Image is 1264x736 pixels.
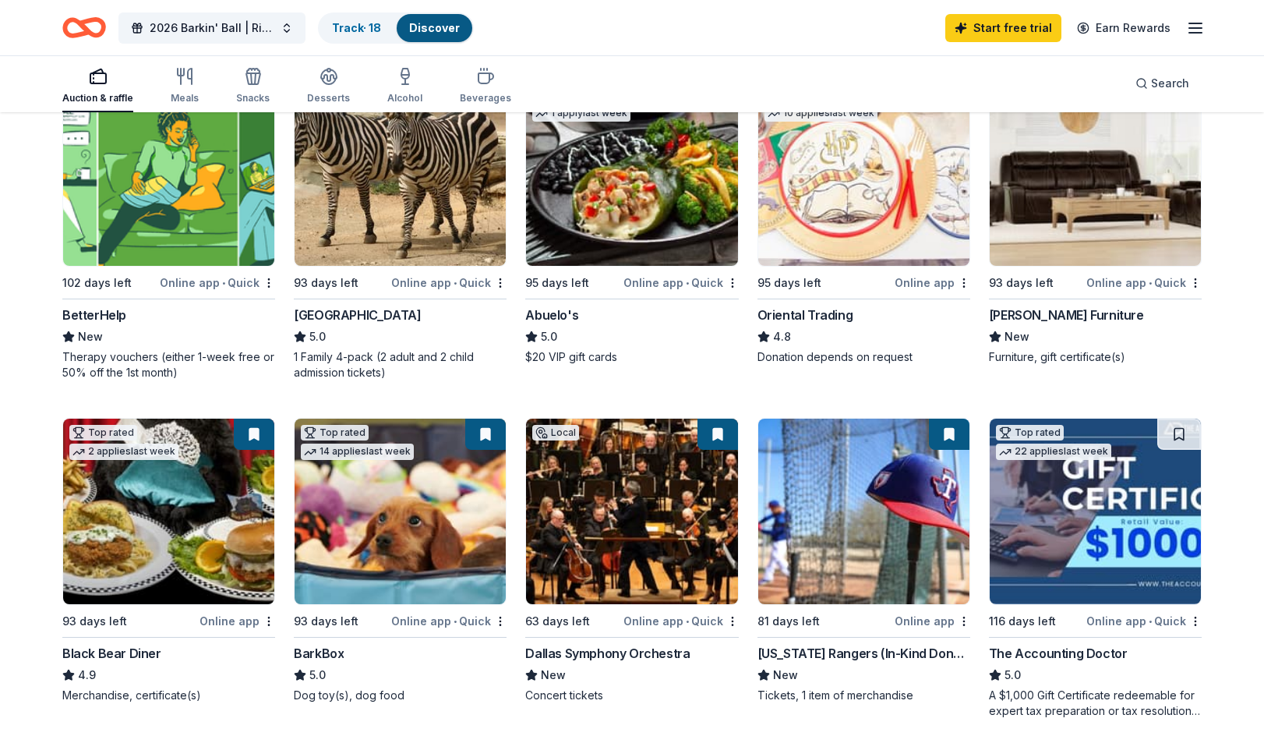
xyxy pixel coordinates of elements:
div: The Accounting Doctor [989,644,1128,663]
button: Beverages [460,61,511,112]
span: • [686,615,689,628]
div: Abuelo's [525,306,578,324]
span: 4.8 [773,327,791,346]
button: Track· 18Discover [318,12,474,44]
span: • [222,277,225,289]
span: • [454,277,457,289]
div: 95 days left [757,274,821,292]
div: Auction & raffle [62,92,133,104]
img: Image for Bob Mills Furniture [990,80,1201,266]
div: Therapy vouchers (either 1-week free or 50% off the 1st month) [62,349,275,380]
span: Search [1151,74,1189,93]
div: BarkBox [294,644,344,663]
img: Image for Oriental Trading [758,80,969,266]
div: Merchandise, certificate(s) [62,688,275,703]
span: 5.0 [309,666,326,685]
div: 102 days left [62,274,132,292]
span: 2026 Barkin' Ball | Rio [DATE] [150,19,274,37]
div: 22 applies last week [996,444,1111,460]
a: Image for Abuelo's Top rated1 applylast week95 days leftOnline app•QuickAbuelo's5.0$20 VIP gift c... [525,80,738,365]
span: 5.0 [541,327,557,346]
div: Dallas Symphony Orchestra [525,644,690,663]
div: Snacks [236,92,270,104]
a: Image for BetterHelp102 days leftOnline app•QuickBetterHelpNewTherapy vouchers (either 1-week fre... [62,80,275,380]
div: 93 days left [294,274,358,292]
a: Earn Rewards [1068,14,1180,42]
span: • [686,277,689,289]
div: [GEOGRAPHIC_DATA] [294,306,421,324]
div: Concert tickets [525,688,738,703]
div: Top rated [996,425,1064,441]
div: Top rated [301,425,369,441]
div: Black Bear Diner [62,644,161,663]
div: Alcohol [387,92,422,104]
img: Image for BetterHelp [63,80,274,266]
div: A $1,000 Gift Certificate redeemable for expert tax preparation or tax resolution services—recipi... [989,688,1202,719]
button: Search [1123,68,1202,99]
div: 14 applies last week [301,444,414,460]
div: Online app Quick [160,273,275,292]
div: Tickets, 1 item of merchandise [757,688,970,703]
button: Alcohol [387,61,422,112]
span: New [773,666,798,685]
button: Desserts [307,61,350,112]
img: Image for Black Bear Diner [63,419,274,604]
span: New [78,327,103,346]
div: 1 Family 4-pack (2 adult and 2 child admission tickets) [294,349,507,380]
div: Meals [171,92,199,104]
span: • [1149,277,1152,289]
div: $20 VIP gift cards [525,349,738,365]
div: Local [532,425,579,441]
div: Oriental Trading [757,306,853,324]
div: [PERSON_NAME] Furniture [989,306,1144,324]
div: 1 apply last week [532,105,630,122]
div: BetterHelp [62,306,126,324]
div: 81 days left [757,612,820,631]
a: Image for BarkBoxTop rated14 applieslast week93 days leftOnline app•QuickBarkBox5.0Dog toy(s), do... [294,418,507,703]
div: Dog toy(s), dog food [294,688,507,703]
div: Furniture, gift certificate(s) [989,349,1202,365]
img: Image for San Antonio Zoo [295,80,506,266]
div: [US_STATE] Rangers (In-Kind Donation) [757,644,970,663]
img: Image for Texas Rangers (In-Kind Donation) [758,419,969,604]
span: New [1004,327,1029,346]
button: Auction & raffle [62,61,133,112]
span: New [541,666,566,685]
div: Online app Quick [1086,611,1202,631]
div: Online app [895,273,970,292]
a: Image for San Antonio ZooLocal93 days leftOnline app•Quick[GEOGRAPHIC_DATA]5.01 Family 4-pack (2 ... [294,80,507,380]
a: Start free trial [945,14,1061,42]
div: Donation depends on request [757,349,970,365]
span: • [1149,615,1152,628]
a: Discover [409,21,460,34]
div: 93 days left [989,274,1054,292]
a: Image for Texas Rangers (In-Kind Donation)81 days leftOnline app[US_STATE] Rangers (In-Kind Donat... [757,418,970,703]
button: Meals [171,61,199,112]
div: Top rated [69,425,137,441]
img: Image for Dallas Symphony Orchestra [526,419,737,604]
button: 2026 Barkin' Ball | Rio [DATE] [118,12,305,44]
button: Snacks [236,61,270,112]
div: 10 applies last week [764,105,877,122]
div: Desserts [307,92,350,104]
div: Beverages [460,92,511,104]
div: 93 days left [62,612,127,631]
div: Online app [199,611,275,631]
div: 2 applies last week [69,444,178,460]
div: 63 days left [525,612,590,631]
img: Image for Abuelo's [526,80,737,266]
a: Home [62,9,106,46]
a: Image for Dallas Symphony OrchestraLocal63 days leftOnline app•QuickDallas Symphony OrchestraNewC... [525,418,738,703]
a: Image for The Accounting DoctorTop rated22 applieslast week116 days leftOnline app•QuickThe Accou... [989,418,1202,719]
span: 4.9 [78,666,96,685]
img: Image for BarkBox [295,419,506,604]
span: 5.0 [309,327,326,346]
div: Online app Quick [623,273,739,292]
span: 5.0 [1004,666,1021,685]
span: • [454,615,457,628]
img: Image for The Accounting Doctor [990,419,1201,604]
div: Online app Quick [623,611,739,631]
div: Online app Quick [391,611,507,631]
div: Online app Quick [1086,273,1202,292]
div: Online app [895,611,970,631]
